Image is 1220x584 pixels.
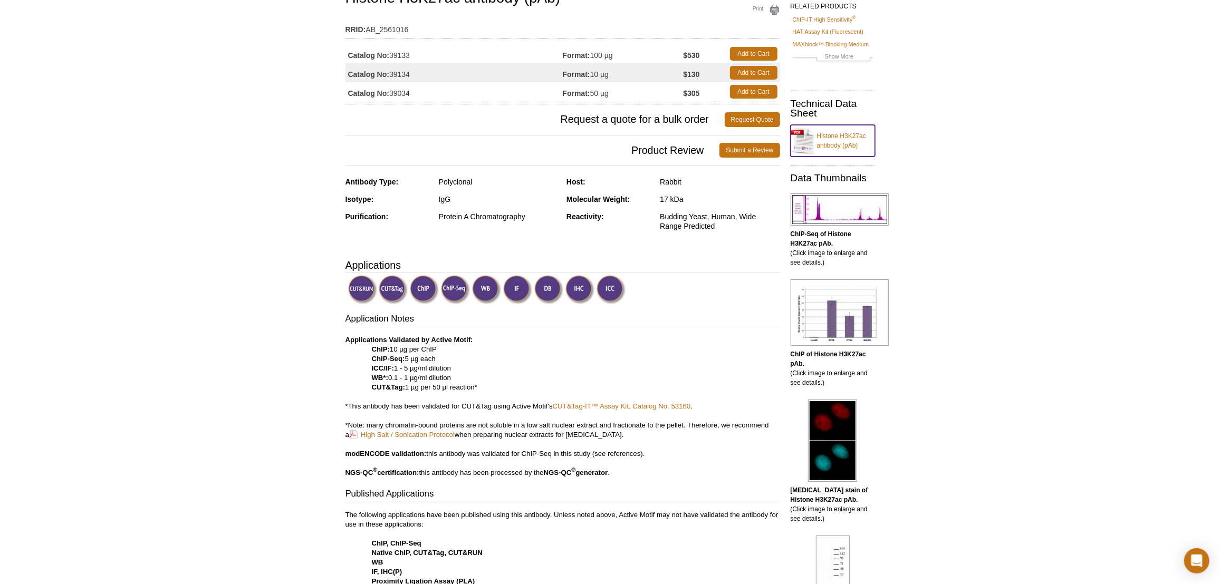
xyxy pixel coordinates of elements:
[683,89,699,98] strong: $305
[472,275,501,304] img: Western Blot Validated
[793,52,873,64] a: Show More
[563,70,590,79] strong: Format:
[410,275,439,304] img: ChIP Validated
[566,195,630,203] strong: Molecular Weight:
[660,194,780,204] div: 17 kDa
[791,349,875,387] p: (Click image to enlarge and see details.)
[791,351,866,367] b: ChIP of Histone H3K27ac pAb.
[345,450,427,458] b: modENCODE validation:
[379,275,408,304] img: CUT&Tag Validated
[563,82,684,101] td: 50 µg
[373,466,377,473] sup: ®
[791,229,875,267] p: (Click image to enlarge and see details.)
[348,51,390,60] strong: Catalog No:
[793,27,864,36] a: HAT Assay Kit (Fluorescent)
[345,488,780,502] h3: Published Applications
[553,402,691,410] a: CUT&Tag-IT™ Assay Kit, Catalog No. 53160
[345,18,780,35] td: AB_2561016
[348,70,390,79] strong: Catalog No:
[345,112,725,127] span: Request a quote for a bulk order
[345,143,720,158] span: Product Review
[791,173,875,183] h2: Data Thumbnails
[719,143,780,158] a: Submit a Review
[348,275,377,304] img: CUT&RUN Validated
[791,230,851,247] b: ChIP-Seq of Histone H3K27ac pAb.
[372,539,421,547] strong: ChIP, ChIP-Seq
[372,383,405,391] strong: CUT&Tag:
[791,125,875,157] a: Histone H3K27ac antibody (pAb)
[345,63,563,82] td: 39134
[345,335,780,478] p: 10 µg per ChIP 5 µg each 1 - 5 µg/ml dilution 0.1 - 1 µg/ml dilution 1 µg per 50 µl reaction* *Th...
[660,212,780,231] div: Budding Yeast, Human, Wide Range Predicted
[345,25,366,34] strong: RRID:
[571,466,575,473] sup: ®
[439,194,559,204] div: IgG
[372,364,395,372] strong: ICC/IF:
[597,275,626,304] img: Immunocytochemistry Validated
[725,112,780,127] a: Request Quote
[660,177,780,187] div: Rabbit
[345,313,780,327] h3: Application Notes
[348,89,390,98] strong: Catalog No:
[441,275,470,304] img: ChIP-Seq Validated
[534,275,563,304] img: Dot Blot Validated
[793,15,856,24] a: ChIP-IT High Sensitivity®
[372,345,390,353] strong: ChIP:
[563,89,590,98] strong: Format:
[791,279,889,346] img: Histone H3K27ac antibody (pAb) tested by ChIP.
[345,178,399,186] strong: Antibody Type:
[566,178,585,186] strong: Host:
[563,63,684,82] td: 10 µg
[791,486,868,503] b: [MEDICAL_DATA] stain of Histone H3K27ac pAb.
[349,430,455,440] a: High Salt / Sonication Protocol
[566,212,604,221] strong: Reactivity:
[565,275,594,304] img: Immunohistochemistry Validated
[791,193,889,226] img: Histone H3K27ac antibody (pAb) tested by ChIP-Seq.
[544,469,608,476] b: NGS-QC generator
[345,82,563,101] td: 39034
[741,4,780,16] a: Print
[852,15,856,20] sup: ®
[563,44,684,63] td: 100 µg
[345,212,389,221] strong: Purification:
[808,400,857,482] img: Histone H3K27ac antibody (pAb) tested by immunofluorescence.
[730,66,777,80] a: Add to Cart
[793,40,869,49] a: MAXblock™ Blocking Medium
[683,51,699,60] strong: $530
[372,568,402,576] strong: IF, IHC(P)
[791,99,875,118] h2: Technical Data Sheet
[345,44,563,63] td: 39133
[563,51,590,60] strong: Format:
[372,558,383,566] strong: WB
[439,177,559,187] div: Polyclonal
[730,85,777,99] a: Add to Cart
[345,469,419,476] b: NGS-QC certification:
[791,485,875,523] p: (Click image to enlarge and see details.)
[439,212,559,221] div: Protein A Chromatography
[683,70,699,79] strong: $130
[730,47,777,61] a: Add to Cart
[345,195,374,203] strong: Isotype:
[372,549,483,557] strong: Native ChIP, CUT&Tag, CUT&RUN
[345,336,473,344] b: Applications Validated by Active Motif:
[372,355,405,363] strong: ChIP-Seq:
[1184,548,1209,573] div: Open Intercom Messenger
[345,257,780,273] h3: Applications
[503,275,532,304] img: Immunofluorescence Validated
